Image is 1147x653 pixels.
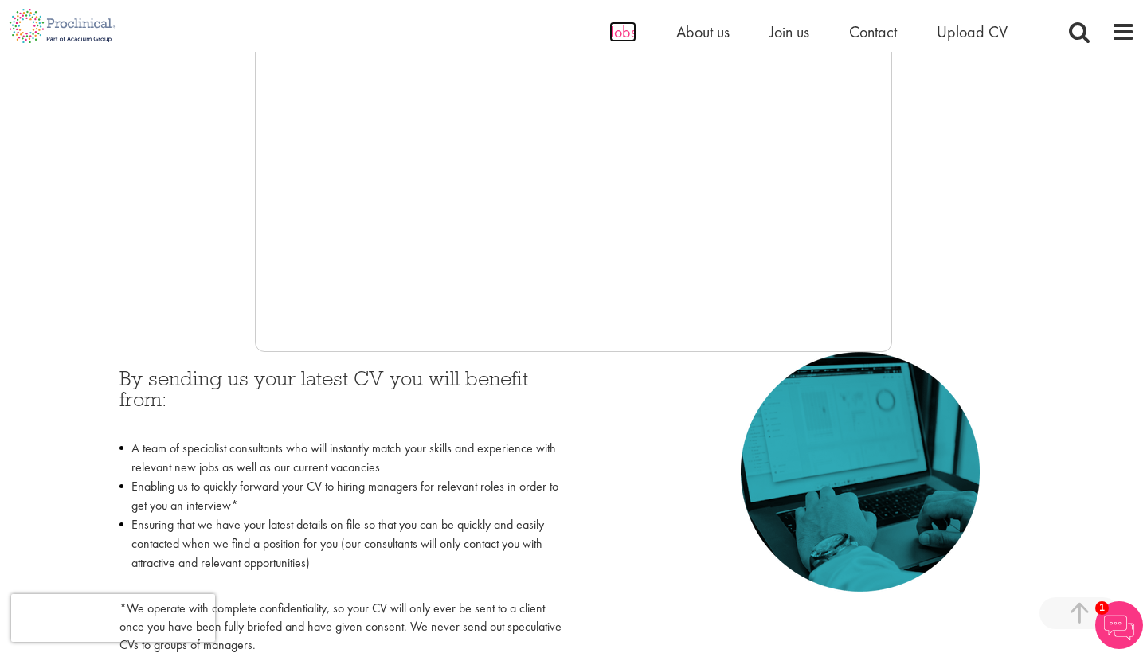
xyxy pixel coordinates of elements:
a: Contact [849,22,897,42]
h3: By sending us your latest CV you will benefit from: [119,368,562,431]
img: Chatbot [1095,601,1143,649]
li: A team of specialist consultants who will instantly match your skills and experience with relevan... [119,439,562,477]
a: About us [676,22,730,42]
a: Upload CV [937,22,1008,42]
a: Jobs [609,22,636,42]
iframe: reCAPTCHA [11,594,215,642]
a: Join us [769,22,809,42]
li: Enabling us to quickly forward your CV to hiring managers for relevant roles in order to get you ... [119,477,562,515]
span: 1 [1095,601,1109,615]
li: Ensuring that we have your latest details on file so that you can be quickly and easily contacted... [119,515,562,592]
